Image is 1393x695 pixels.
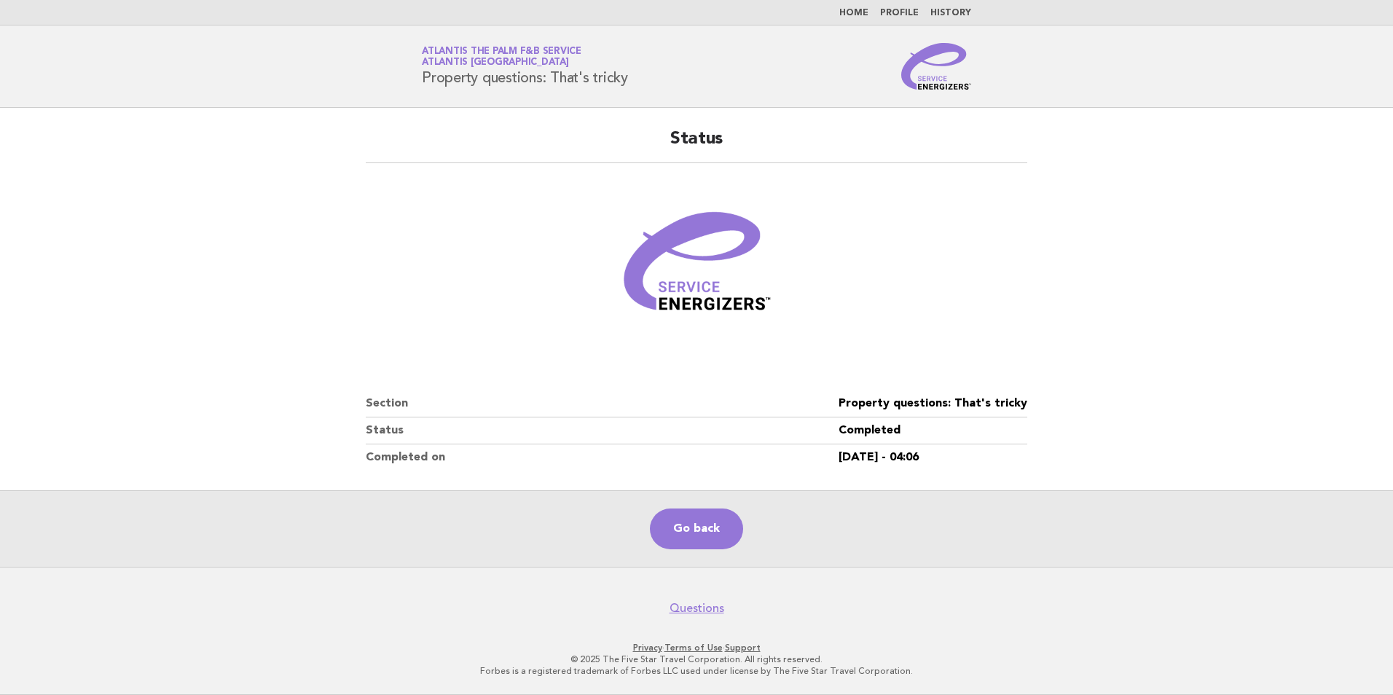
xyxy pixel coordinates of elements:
p: Forbes is a registered trademark of Forbes LLC used under license by The Five Star Travel Corpora... [251,665,1142,677]
p: © 2025 The Five Star Travel Corporation. All rights reserved. [251,653,1142,665]
dt: Completed on [366,444,839,471]
a: History [930,9,971,17]
a: Profile [880,9,919,17]
a: Questions [670,601,724,616]
h1: Property questions: That's tricky [422,47,628,85]
img: Service Energizers [901,43,971,90]
span: Atlantis [GEOGRAPHIC_DATA] [422,58,569,68]
dd: Property questions: That's tricky [839,390,1027,417]
dd: [DATE] - 04:06 [839,444,1027,471]
a: Go back [650,509,743,549]
a: Atlantis the Palm F&B ServiceAtlantis [GEOGRAPHIC_DATA] [422,47,581,67]
a: Home [839,9,868,17]
a: Support [725,643,761,653]
h2: Status [366,127,1027,163]
a: Terms of Use [664,643,723,653]
dt: Status [366,417,839,444]
a: Privacy [633,643,662,653]
p: · · [251,642,1142,653]
dt: Section [366,390,839,417]
dd: Completed [839,417,1027,444]
img: Verified [609,181,784,356]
